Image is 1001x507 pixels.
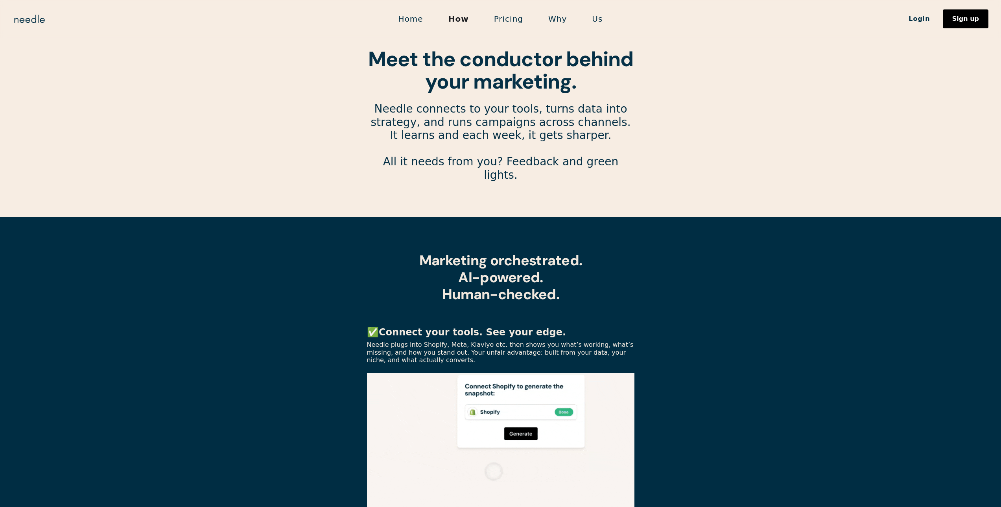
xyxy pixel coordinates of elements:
[419,251,582,303] strong: Marketing orchestrated. AI-powered. Human-checked.
[386,11,436,27] a: Home
[436,11,481,27] a: How
[368,46,633,95] strong: Meet the conductor behind your marketing.
[896,12,943,26] a: Login
[952,16,979,22] div: Sign up
[367,341,634,364] p: Needle plugs into Shopify, Meta, Klaviyo etc. then shows you what’s working, what’s missing, and ...
[943,9,988,28] a: Sign up
[481,11,536,27] a: Pricing
[536,11,579,27] a: Why
[367,102,634,195] p: Needle connects to your tools, turns data into strategy, and runs campaigns across channels. It l...
[579,11,615,27] a: Us
[379,327,566,338] strong: Connect your tools. See your edge.
[367,326,634,339] p: ✅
